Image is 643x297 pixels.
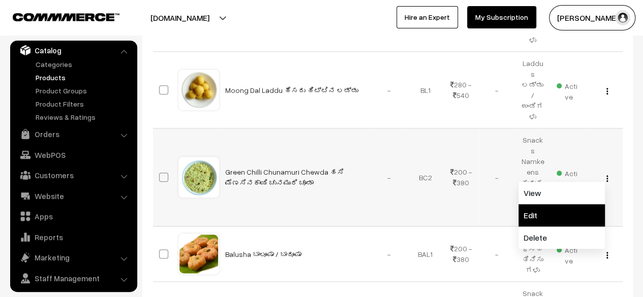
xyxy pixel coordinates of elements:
td: 280 - 540 [443,52,479,128]
a: My Subscription [467,6,536,28]
td: BL1 [407,52,443,128]
a: COMMMERCE [13,10,102,22]
button: [PERSON_NAME] [549,5,635,30]
td: Snacks Namkeens ಕುರುಕಲು ತಿಂಡಿಗಳು [515,128,551,226]
td: BC2 [407,128,443,226]
td: - [372,226,408,282]
img: Menu [606,252,608,258]
td: 200 - 380 [443,128,479,226]
a: Staff Management [13,269,134,287]
a: Website [13,187,134,205]
a: Orders [13,125,134,143]
a: Product Filters [33,98,134,109]
td: 200 - 380 [443,226,479,282]
a: Product Groups [33,85,134,96]
td: - [372,52,408,128]
a: Green Chilli Chunamuri Chewda ಹಸಿ ಮೆಣಸಿನಕಾಯಿ ಚುನಮುರಿ ಚೂಡಾ [225,168,344,187]
td: - [479,128,515,226]
a: Delete [518,226,605,249]
a: Reports [13,228,134,246]
img: Menu [606,175,608,182]
td: Laddus ಲಡ್ಡು / ಉಂಡಿಗಳು [515,52,551,128]
a: Reviews & Ratings [33,112,134,122]
a: View [518,182,605,204]
img: Menu [606,88,608,94]
a: Hire an Expert [396,6,458,28]
a: Edit [518,204,605,226]
td: - [479,226,515,282]
td: Sweets ಸಿಹಿ ತಿನಿಸುಗಳು [515,226,551,282]
button: [DOMAIN_NAME] [115,5,245,30]
a: Customers [13,166,134,184]
a: WebPOS [13,146,134,164]
a: Categories [33,59,134,70]
a: Catalog [13,41,134,59]
span: Active [557,78,580,102]
td: - [372,128,408,226]
a: Products [33,72,134,83]
a: Marketing [13,248,134,267]
a: Apps [13,207,134,225]
span: Active [557,166,580,189]
a: Moong Dal Laddu ಹೆಸರು ಹಿಟ್ಟಿನ ಲಡ್ಡು [225,86,358,94]
a: Balusha ಬಾಲೂಷಾ / ಬಾದೂಷಾ [225,250,301,258]
img: user [615,10,630,25]
img: COMMMERCE [13,13,119,21]
span: Active [557,242,580,266]
td: - [479,52,515,128]
td: BAL1 [407,226,443,282]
